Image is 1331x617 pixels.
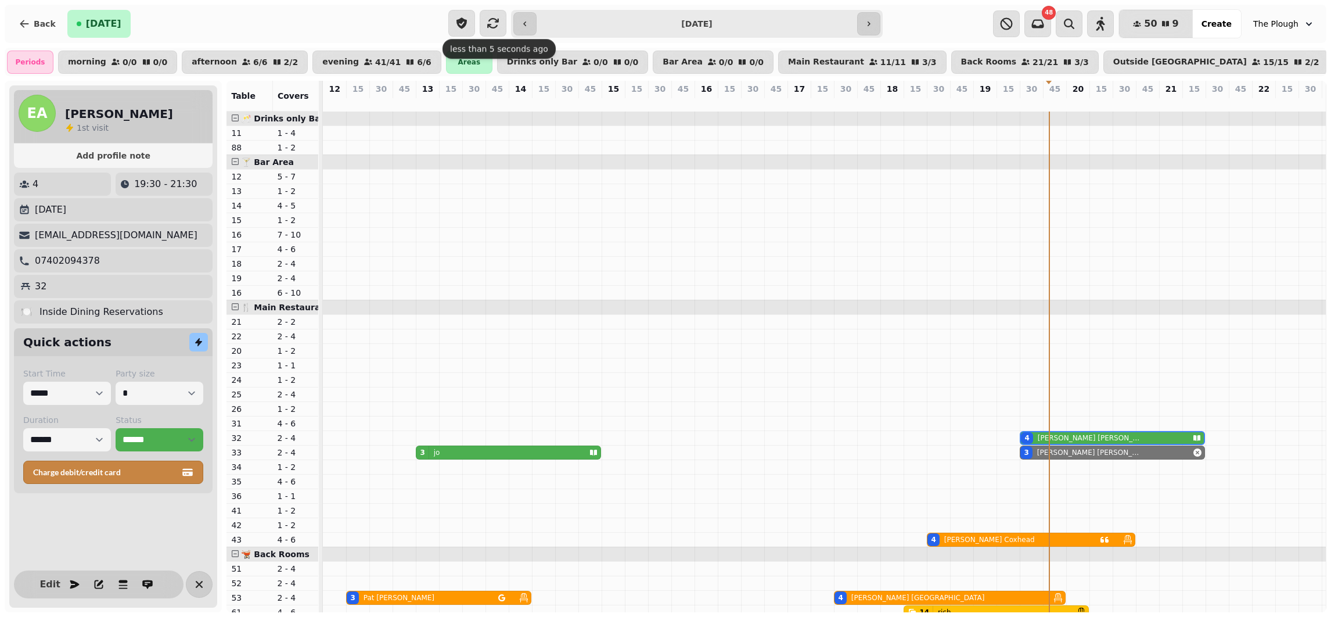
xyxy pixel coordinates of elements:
div: 14 [919,608,929,617]
div: less than 5 seconds ago [443,39,556,59]
p: 0 [1282,97,1292,109]
button: Back Rooms21/213/3 [951,51,1099,74]
p: 30 [747,83,758,95]
p: 15 [1003,83,1014,95]
p: 0 [330,97,339,109]
span: Table [231,91,256,101]
p: 0 [702,97,711,109]
p: 12 [231,171,268,182]
span: Charge debit/credit card [33,468,179,476]
p: 15 [1282,83,1293,95]
p: 45 [1235,83,1246,95]
p: 19 [231,272,268,284]
p: 6 - 10 [277,287,314,299]
p: Back Rooms [961,58,1017,67]
button: Main Restaurant11/113/3 [778,51,946,74]
div: 4 [1024,433,1029,443]
button: Add profile note [19,148,208,163]
p: 0 [376,97,386,109]
p: 2 - 4 [277,432,314,444]
span: The Plough [1253,18,1298,30]
p: 4 [841,97,850,109]
p: afternoon [192,58,237,67]
p: morning [68,58,106,67]
p: 20 [231,345,268,357]
p: 35 [231,476,268,487]
p: 2 - 4 [277,447,314,458]
p: 0 [818,97,827,109]
h2: Quick actions [23,334,111,350]
p: [EMAIL_ADDRESS][DOMAIN_NAME] [35,228,197,242]
p: 1 - 4 [277,127,314,139]
p: [PERSON_NAME] [GEOGRAPHIC_DATA] [851,593,985,602]
p: 45 [1142,83,1153,95]
p: 21 [231,316,268,328]
p: 0 [1096,97,1106,109]
button: [DATE] [67,10,131,38]
div: 4 [931,535,936,544]
p: 6 / 6 [253,58,268,66]
p: 18 [887,83,898,95]
p: 6 / 6 [417,58,431,66]
p: 16 [701,83,712,95]
button: 509 [1119,10,1192,38]
p: 2 - 4 [277,272,314,284]
p: 0 [725,97,734,109]
p: 15 [538,83,549,95]
p: 5 - 7 [277,171,314,182]
p: 1 - 2 [277,374,314,386]
span: Add profile note [28,152,199,160]
h2: [PERSON_NAME] [65,106,173,122]
p: 30 [933,83,944,95]
p: 15 [1189,83,1200,95]
p: 25 [231,389,268,400]
p: visit [77,122,109,134]
p: 21 [1165,83,1177,95]
p: 14 [231,200,268,211]
div: Periods [7,51,53,74]
p: 43 [231,534,268,546]
p: 2 - 4 [277,331,314,342]
p: 1 - 2 [277,461,314,473]
p: 0 [1120,97,1129,109]
p: [DATE] [35,203,66,217]
p: 0 [492,97,502,109]
p: 4 - 6 [277,418,314,429]
p: 0 [678,97,688,109]
p: 0 [1050,97,1059,109]
p: Drinks only Bar [507,58,577,67]
p: 0 [1305,97,1315,109]
p: 0 / 0 [593,58,608,66]
p: rich [938,608,951,617]
p: 36 [231,490,268,502]
button: afternoon6/62/2 [182,51,308,74]
p: 11 / 11 [880,58,906,66]
p: 14 [515,83,526,95]
p: 1 - 2 [277,142,314,153]
p: 23 [231,360,268,371]
div: 3 [420,448,425,457]
p: 1 - 2 [277,403,314,415]
span: st [82,123,92,132]
p: 1 - 2 [277,519,314,531]
span: Edit [43,580,57,589]
p: 51 [231,563,268,575]
button: Bar Area0/00/0 [653,51,774,74]
p: 15 [445,83,456,95]
p: 0 [446,97,455,109]
span: 🥂 Drinks only Bar [241,114,324,123]
button: Edit [38,573,62,596]
p: 30 [840,83,851,95]
p: 16 [231,229,268,241]
p: 2 - 4 [277,577,314,589]
p: 1 - 1 [277,490,314,502]
p: 1 - 2 [277,185,314,197]
p: 0 [516,97,525,109]
div: Areas [446,51,492,74]
p: 0 [980,97,990,109]
p: 20 [1073,83,1084,95]
p: 1 - 1 [277,360,314,371]
p: 1 - 2 [277,345,314,357]
p: 42 [231,519,268,531]
p: 1 - 2 [277,505,314,516]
